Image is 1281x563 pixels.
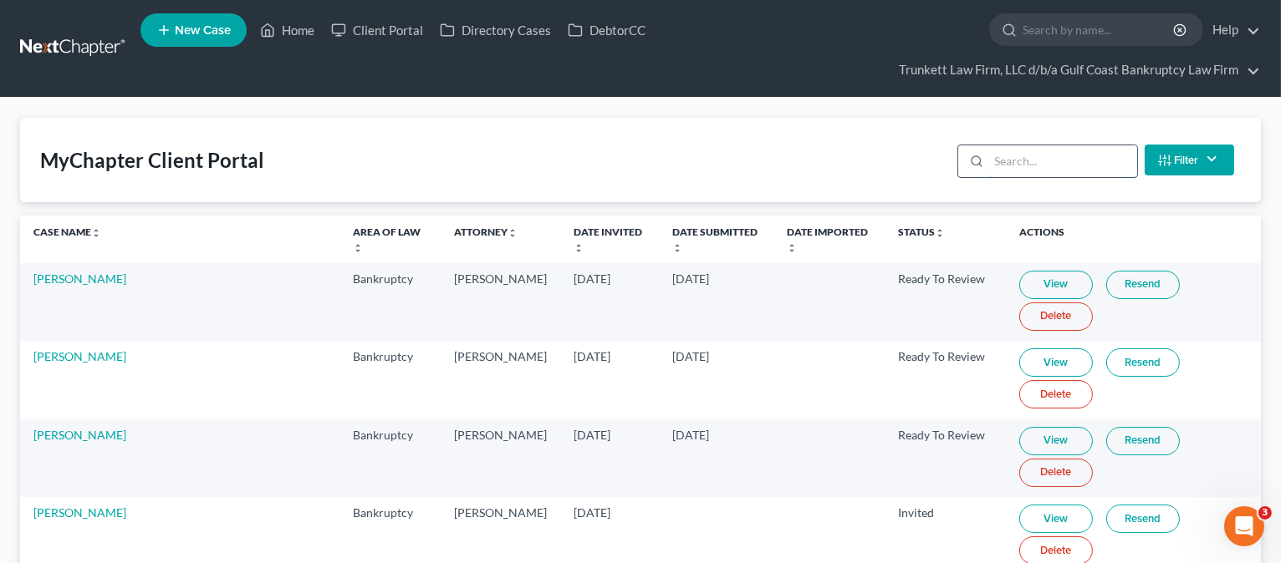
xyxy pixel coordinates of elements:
input: Search... [989,145,1137,177]
th: Actions [1006,216,1261,263]
div: MyChapter Client Portal [40,147,264,174]
a: Delete [1019,459,1093,487]
a: Statusunfold_more [898,226,945,238]
a: Directory Cases [431,15,559,45]
a: Case Nameunfold_more [33,226,101,238]
i: unfold_more [353,243,363,253]
td: [PERSON_NAME] [441,342,560,419]
i: unfold_more [574,243,584,253]
td: [PERSON_NAME] [441,263,560,341]
iframe: Intercom live chat [1224,506,1264,546]
a: Delete [1019,302,1093,331]
a: Date Invitedunfold_more [574,226,642,252]
span: 3 [1258,506,1272,520]
a: Resend [1106,348,1180,377]
a: Client Portal [323,15,431,45]
a: [PERSON_NAME] [33,349,126,363]
a: Area of Lawunfold_more [353,226,421,252]
a: [PERSON_NAME] [33,428,126,442]
a: View [1019,427,1093,455]
td: Bankruptcy [339,342,441,419]
a: Date Importedunfold_more [787,226,868,252]
span: [DATE] [574,428,610,442]
td: Bankruptcy [339,419,441,497]
span: [DATE] [672,349,709,363]
i: unfold_more [935,228,945,238]
span: [DATE] [574,349,610,363]
a: View [1019,348,1093,377]
td: Ready To Review [885,263,1006,341]
a: Trunkett Law Firm, LLC d/b/a Gulf Coast Bankruptcy Law Firm [891,55,1260,85]
i: unfold_more [91,228,101,238]
a: [PERSON_NAME] [33,505,126,520]
span: [DATE] [672,428,709,442]
a: Help [1204,15,1260,45]
a: Resend [1106,271,1180,299]
a: Home [252,15,323,45]
i: unfold_more [672,243,682,253]
a: Delete [1019,380,1093,408]
a: Date Submittedunfold_more [672,226,758,252]
a: Attorneyunfold_more [454,226,518,238]
a: DebtorCC [559,15,654,45]
td: Ready To Review [885,419,1006,497]
a: View [1019,505,1093,533]
td: Bankruptcy [339,263,441,341]
a: [PERSON_NAME] [33,271,126,286]
td: [PERSON_NAME] [441,419,560,497]
input: Search by name... [1023,14,1176,45]
i: unfold_more [508,228,518,238]
span: [DATE] [574,271,610,286]
i: unfold_more [787,243,797,253]
td: Ready To Review [885,342,1006,419]
button: Filter [1145,145,1234,175]
span: [DATE] [672,271,709,286]
span: New Case [175,24,231,37]
span: [DATE] [574,505,610,520]
a: Resend [1106,505,1180,533]
a: View [1019,271,1093,299]
a: Resend [1106,427,1180,455]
